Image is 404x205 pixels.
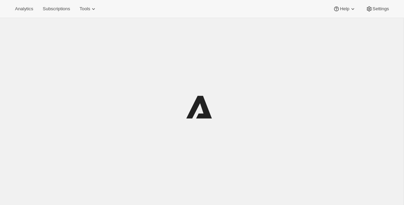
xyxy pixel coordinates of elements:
[11,4,37,14] button: Analytics
[15,6,33,12] span: Analytics
[43,6,70,12] span: Subscriptions
[39,4,74,14] button: Subscriptions
[329,4,360,14] button: Help
[75,4,101,14] button: Tools
[373,6,389,12] span: Settings
[340,6,349,12] span: Help
[80,6,90,12] span: Tools
[362,4,393,14] button: Settings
